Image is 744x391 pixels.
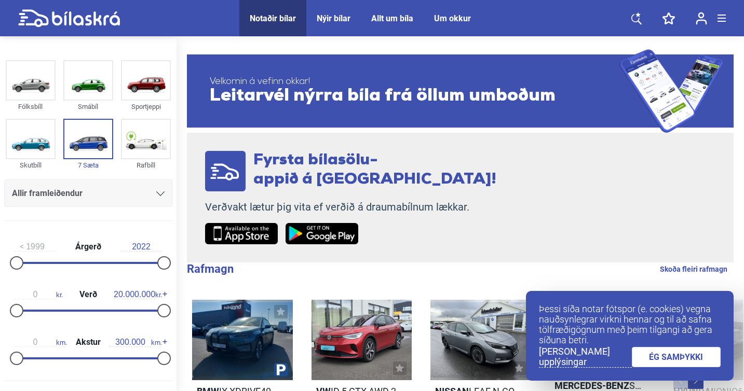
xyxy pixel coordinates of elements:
[12,186,83,201] span: Allir framleiðendur
[77,290,100,299] span: Verð
[6,101,56,113] div: Fólksbíll
[539,304,721,345] p: Þessi síða notar fótspor (e. cookies) vegna nauðsynlegrar virkni hennar og til að safna tölfræðig...
[110,338,162,347] span: km.
[121,159,171,171] div: Rafbíll
[205,201,496,214] p: Verðvakt lætur þig vita ef verðið á draumabílnum lækkar.
[15,338,67,347] span: km.
[539,346,632,368] a: [PERSON_NAME] upplýsingar
[187,262,234,275] b: Rafmagn
[114,290,162,299] span: kr.
[63,159,113,171] div: 7 Sæta
[371,13,413,23] a: Allt um bíla
[696,12,707,25] img: user-login.svg
[187,49,734,133] a: Velkomin á vefinn okkar!Leitarvél nýrra bíla frá öllum umboðum
[63,101,113,113] div: Smábíl
[15,290,63,299] span: kr.
[554,380,629,391] b: Mercedes-Benz
[121,101,171,113] div: Sportjeppi
[73,243,104,251] span: Árgerð
[632,347,721,367] a: ÉG SAMÞYKKI
[210,87,619,106] span: Leitarvél nýrra bíla frá öllum umboðum
[73,338,103,346] span: Akstur
[210,77,619,87] span: Velkomin á vefinn okkar!
[434,13,471,23] a: Um okkur
[6,159,56,171] div: Skutbíll
[660,262,727,276] a: Skoða fleiri rafmagn
[253,152,496,188] span: Fyrsta bílasölu- appið á [GEOGRAPHIC_DATA]!
[250,13,296,23] a: Notaðir bílar
[317,13,350,23] a: Nýir bílar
